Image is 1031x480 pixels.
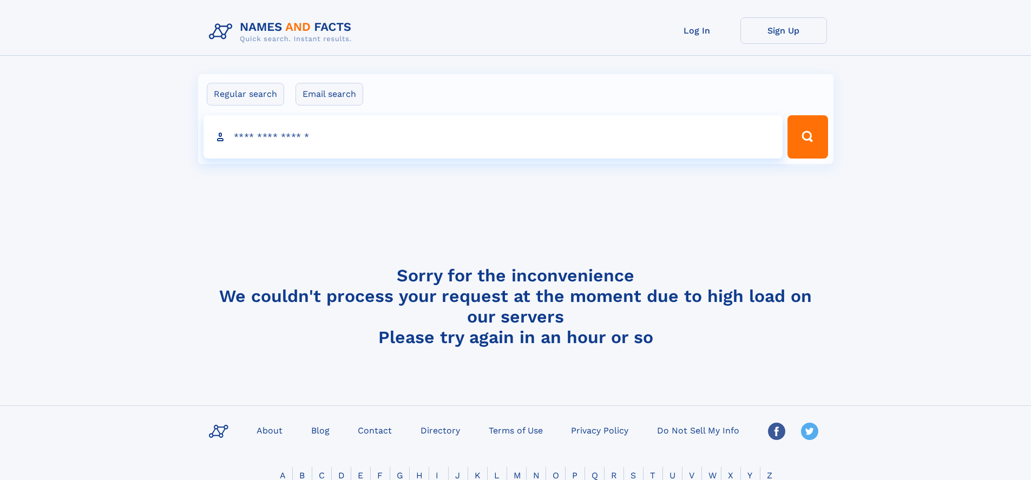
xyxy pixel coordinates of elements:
a: About [252,422,287,438]
img: Facebook [768,423,785,440]
h4: Sorry for the inconvenience We couldn't process your request at the moment due to high load on ou... [205,265,827,347]
a: Sign Up [740,17,827,44]
label: Regular search [207,83,284,106]
a: Blog [307,422,334,438]
a: Privacy Policy [567,422,633,438]
img: Twitter [801,423,818,440]
a: Do Not Sell My Info [653,422,744,438]
a: Directory [416,422,464,438]
a: Log In [654,17,740,44]
a: Terms of Use [484,422,547,438]
img: Logo Names and Facts [205,17,360,47]
input: search input [203,115,783,159]
a: Contact [353,422,396,438]
button: Search Button [787,115,828,159]
label: Email search [295,83,363,106]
